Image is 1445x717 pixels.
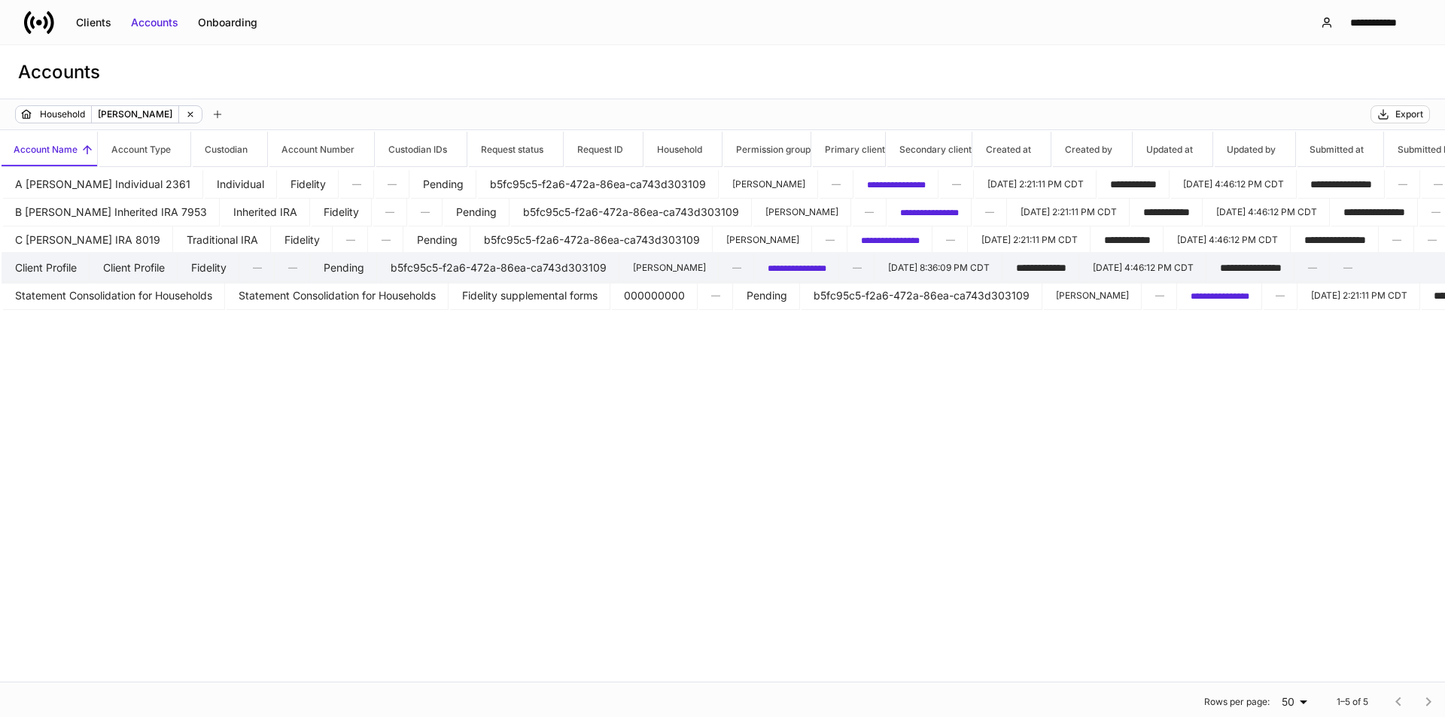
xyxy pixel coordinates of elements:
[352,177,361,191] h6: —
[876,254,1002,282] td: 2025-09-16T01:36:09.534Z
[1021,206,1117,218] p: [DATE] 2:21:11 PM CDT
[3,281,225,310] td: Statement Consolidation for Households
[179,254,239,282] td: Fidelity
[724,132,811,166] span: Permission group
[1395,108,1423,120] div: Export
[1204,696,1270,708] p: Rows per page:
[1008,198,1130,226] td: 2025-09-18T19:21:11.864Z
[1431,205,1440,219] h6: —
[832,177,841,191] h6: —
[2,132,97,166] span: Account Name
[756,254,839,282] td: bd68a1a2-0a4f-4167-a0cc-96a566b154f3
[478,170,719,199] td: b5fc95c5-f2a6-472a-86ea-ca743d303109
[853,260,862,275] h6: —
[346,232,355,247] h6: —
[711,288,720,302] h6: —
[188,11,267,35] button: Onboarding
[405,226,470,254] td: Pending
[121,11,188,35] button: Accounts
[645,132,722,166] span: Household
[802,281,1042,310] td: b5fc95c5-f2a6-472a-86ea-ca743d303109
[221,198,310,226] td: Inherited IRA
[1081,254,1206,282] td: 2025-09-23T21:46:12.842Z
[385,205,394,219] h6: —
[1179,281,1262,310] td: bd68a1a2-0a4f-4167-a0cc-96a566b154f3
[444,198,510,226] td: Pending
[887,142,972,156] h6: Secondary client
[1183,178,1284,190] p: [DATE] 4:46:12 PM CDT
[1204,198,1330,226] td: 2025-09-23T21:46:12.842Z
[76,15,111,30] div: Clients
[1177,234,1278,246] p: [DATE] 4:46:12 PM CDT
[131,15,178,30] div: Accounts
[1134,132,1212,166] span: Updated at
[1343,260,1352,275] h6: —
[1056,290,1129,302] p: [PERSON_NAME]
[1215,132,1295,166] span: Updated by
[726,234,799,246] p: [PERSON_NAME]
[99,132,190,166] span: Account Type
[946,232,955,247] h6: —
[887,132,972,166] span: Secondary client
[3,198,220,226] td: B Kimberly Trad Inherited IRA 7953
[312,198,372,226] td: Fidelity
[469,132,563,166] span: Request status
[1398,177,1407,191] h6: —
[91,254,178,282] td: Client Profile
[865,205,874,219] h6: —
[193,132,267,166] span: Custodian
[421,205,430,219] h6: —
[269,142,354,156] h6: Account Number
[1134,142,1193,156] h6: Updated at
[981,234,1078,246] p: [DATE] 2:21:11 PM CDT
[269,132,374,166] span: Account Number
[99,142,171,156] h6: Account Type
[450,281,610,310] td: Fidelity supplemental forms
[3,226,173,254] td: C Kimberly Trad IRA 8019
[813,132,885,166] span: Primary client
[66,11,121,35] button: Clients
[732,260,741,275] h6: —
[376,142,447,156] h6: Custodian IDs
[379,254,619,282] td: b5fc95c5-f2a6-472a-86ea-ca743d303109
[633,262,706,274] p: [PERSON_NAME]
[1434,177,1443,191] h6: —
[272,226,333,254] td: Fidelity
[193,142,248,156] h6: Custodian
[765,206,838,218] p: [PERSON_NAME]
[469,142,543,156] h6: Request status
[1053,142,1112,156] h6: Created by
[1053,132,1132,166] span: Created by
[1215,142,1276,156] h6: Updated by
[376,132,467,166] span: Custodian IDs
[888,198,972,226] td: bd68a1a2-0a4f-4167-a0cc-96a566b154f3
[987,178,1084,190] p: [DATE] 2:21:11 PM CDT
[2,142,78,156] h6: Account Name
[3,254,90,282] td: Client Profile
[388,177,397,191] h6: —
[888,262,990,274] p: [DATE] 8:36:09 PM CDT
[645,142,702,156] h6: Household
[813,142,885,156] h6: Primary client
[98,107,172,122] p: [PERSON_NAME]
[227,281,449,310] td: Statement Consolidation for Households
[312,254,377,282] td: Pending
[1428,232,1437,247] h6: —
[1165,226,1291,254] td: 2025-09-23T21:46:12.841Z
[732,178,805,190] p: [PERSON_NAME]
[974,142,1031,156] h6: Created at
[1216,206,1317,218] p: [DATE] 4:46:12 PM CDT
[565,132,643,166] span: Request ID
[1392,232,1401,247] h6: —
[826,232,835,247] h6: —
[253,260,262,275] h6: —
[175,226,271,254] td: Traditional IRA
[1370,105,1430,123] button: Export
[1276,694,1313,709] div: 50
[288,260,297,275] h6: —
[1337,696,1368,708] p: 1–5 of 5
[1308,260,1317,275] h6: —
[1299,281,1420,310] td: 2025-09-18T19:21:11.866Z
[1093,262,1194,274] p: [DATE] 4:46:12 PM CDT
[985,205,994,219] h6: —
